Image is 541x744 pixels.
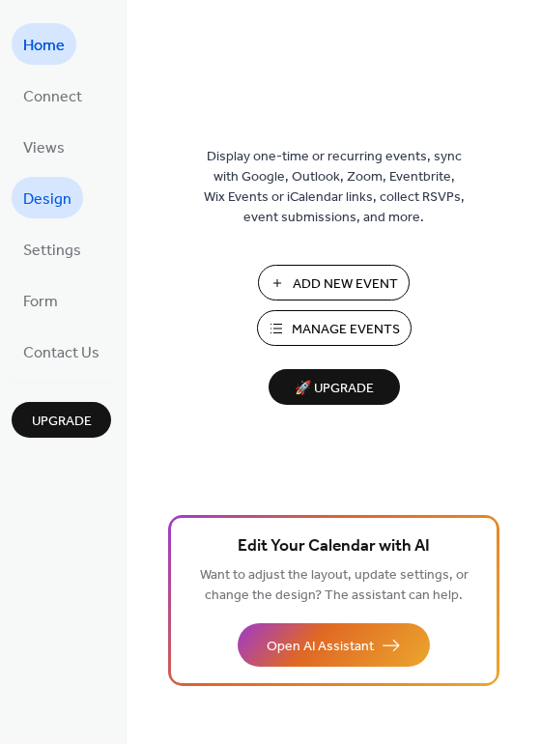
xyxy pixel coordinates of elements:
a: Home [12,23,76,65]
button: Open AI Assistant [238,623,430,667]
span: Connect [23,82,82,112]
a: Connect [12,74,94,116]
span: Want to adjust the layout, update settings, or change the design? The assistant can help. [200,562,469,609]
button: 🚀 Upgrade [269,369,400,405]
span: Edit Your Calendar with AI [238,533,430,560]
span: Contact Us [23,338,100,368]
a: Form [12,279,70,321]
a: Views [12,126,76,167]
span: Display one-time or recurring events, sync with Google, Outlook, Zoom, Eventbrite, Wix Events or ... [204,147,465,228]
span: Design [23,185,71,215]
a: Settings [12,228,93,270]
button: Upgrade [12,402,111,438]
span: Settings [23,236,81,266]
a: Contact Us [12,330,111,372]
a: Design [12,177,83,218]
span: Manage Events [292,320,400,340]
button: Add New Event [258,265,410,300]
span: Views [23,133,65,163]
span: Form [23,287,58,317]
span: 🚀 Upgrade [280,376,388,402]
span: Add New Event [293,274,398,295]
button: Manage Events [257,310,412,346]
span: Open AI Assistant [267,637,374,657]
span: Upgrade [32,412,92,432]
span: Home [23,31,65,61]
